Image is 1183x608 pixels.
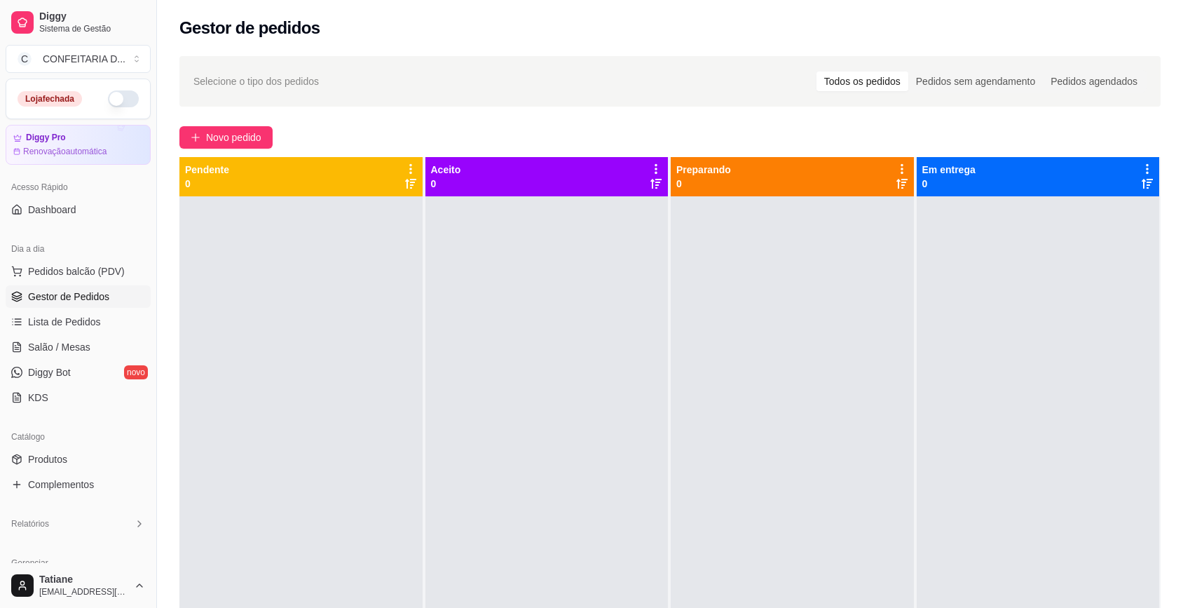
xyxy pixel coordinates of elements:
[28,290,109,304] span: Gestor de Pedidos
[1043,72,1145,91] div: Pedidos agendados
[6,311,151,333] a: Lista de Pedidos
[6,45,151,73] button: Select a team
[28,264,125,278] span: Pedidos balcão (PDV)
[23,146,107,157] article: Renovação automática
[26,133,66,143] article: Diggy Pro
[922,177,976,191] p: 0
[185,163,229,177] p: Pendente
[28,452,67,466] span: Produtos
[108,90,139,107] button: Alterar Status
[6,238,151,260] div: Dia a dia
[39,586,128,597] span: [EMAIL_ADDRESS][DOMAIN_NAME]
[431,163,461,177] p: Aceito
[28,315,101,329] span: Lista de Pedidos
[6,176,151,198] div: Acesso Rápido
[179,17,320,39] h2: Gestor de pedidos
[6,448,151,471] a: Produtos
[179,126,273,149] button: Novo pedido
[6,426,151,448] div: Catálogo
[18,91,82,107] div: Loja fechada
[191,133,200,142] span: plus
[11,518,49,529] span: Relatórios
[676,177,731,191] p: 0
[18,52,32,66] span: C
[6,198,151,221] a: Dashboard
[28,391,48,405] span: KDS
[193,74,319,89] span: Selecione o tipo dos pedidos
[28,478,94,492] span: Complementos
[39,11,145,23] span: Diggy
[6,125,151,165] a: Diggy ProRenovaçãoautomática
[816,72,908,91] div: Todos os pedidos
[6,6,151,39] a: DiggySistema de Gestão
[431,177,461,191] p: 0
[6,285,151,308] a: Gestor de Pedidos
[676,163,731,177] p: Preparando
[28,365,71,379] span: Diggy Bot
[908,72,1043,91] div: Pedidos sem agendamento
[6,386,151,409] a: KDS
[28,340,90,354] span: Salão / Mesas
[922,163,976,177] p: Em entrega
[39,23,145,34] span: Sistema de Gestão
[6,336,151,358] a: Salão / Mesas
[39,574,128,586] span: Tatiane
[28,203,76,217] span: Dashboard
[185,177,229,191] p: 0
[6,260,151,283] button: Pedidos balcão (PDV)
[6,361,151,384] a: Diggy Botnovo
[206,130,261,145] span: Novo pedido
[6,473,151,496] a: Complementos
[6,569,151,602] button: Tatiane[EMAIL_ADDRESS][DOMAIN_NAME]
[6,552,151,574] div: Gerenciar
[43,52,125,66] div: CONFEITARIA D ...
